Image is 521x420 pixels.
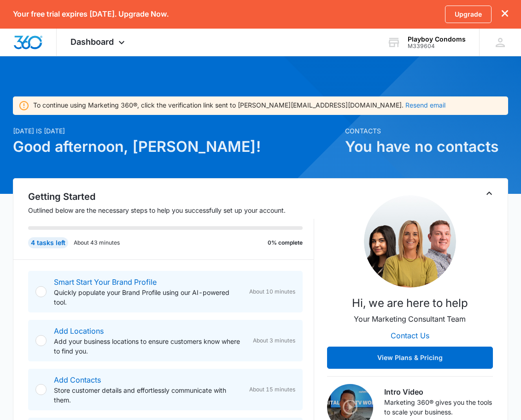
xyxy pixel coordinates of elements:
[354,313,466,324] p: Your Marketing Consultant Team
[54,375,101,384] a: Add Contacts
[74,239,120,247] p: About 43 minutes
[381,324,439,347] button: Contact Us
[408,43,466,49] div: account id
[54,288,241,307] p: Quickly populate your Brand Profile using our AI-powered tool.
[57,29,141,56] div: Dashboard
[502,10,508,18] button: dismiss this dialog
[13,10,169,18] p: Your free trial expires [DATE]. Upgrade Now.
[384,397,493,417] p: Marketing 360® gives you the tools to scale your business.
[384,386,493,397] h3: Intro Video
[70,37,114,47] span: Dashboard
[28,190,314,204] h2: Getting Started
[249,288,295,296] span: About 10 minutes
[54,385,241,405] p: Store customer details and effortlessly communicate with them.
[405,102,445,108] button: Resend email
[345,136,508,158] h1: You have no contacts
[28,205,314,215] p: Outlined below are the necessary steps to help you successfully set up your account.
[484,188,495,199] button: Toggle Collapse
[249,385,295,394] span: About 15 minutes
[54,326,104,336] a: Add Locations
[54,336,245,356] p: Add your business locations to ensure customers know where to find you.
[54,277,157,287] a: Smart Start Your Brand Profile
[352,295,468,312] p: Hi, we are here to help
[445,6,492,23] a: Upgrade
[13,136,339,158] h1: Good afternoon, [PERSON_NAME]!
[345,126,508,136] p: Contacts
[268,239,303,247] p: 0% complete
[253,336,295,345] span: About 3 minutes
[327,347,493,369] button: View Plans & Pricing
[13,126,339,136] p: [DATE] is [DATE]
[33,100,445,110] div: To continue using Marketing 360®, click the verification link sent to [PERSON_NAME][EMAIL_ADDRESS...
[408,36,466,43] div: account name
[28,237,68,248] div: 4 tasks left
